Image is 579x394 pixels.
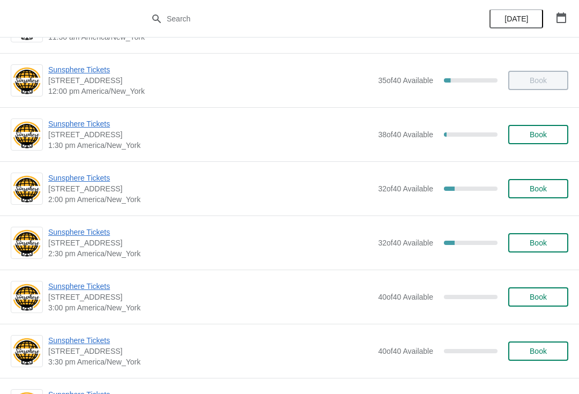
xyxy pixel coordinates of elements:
[378,239,433,247] span: 32 of 40 Available
[48,248,373,259] span: 2:30 pm America/New_York
[11,66,42,95] img: Sunsphere Tickets | 810 Clinch Avenue, Knoxville, TN, USA | 12:00 pm America/New_York
[378,76,433,85] span: 35 of 40 Available
[530,239,547,247] span: Book
[48,237,373,248] span: [STREET_ADDRESS]
[48,194,373,205] span: 2:00 pm America/New_York
[48,183,373,194] span: [STREET_ADDRESS]
[508,287,568,307] button: Book
[48,346,373,356] span: [STREET_ADDRESS]
[508,179,568,198] button: Book
[378,347,433,355] span: 40 of 40 Available
[378,184,433,193] span: 32 of 40 Available
[48,140,373,151] span: 1:30 pm America/New_York
[508,341,568,361] button: Book
[11,228,42,258] img: Sunsphere Tickets | 810 Clinch Avenue, Knoxville, TN, USA | 2:30 pm America/New_York
[48,86,373,96] span: 12:00 pm America/New_York
[48,118,373,129] span: Sunsphere Tickets
[530,347,547,355] span: Book
[11,337,42,366] img: Sunsphere Tickets | 810 Clinch Avenue, Knoxville, TN, USA | 3:30 pm America/New_York
[48,302,373,313] span: 3:00 pm America/New_York
[48,64,373,75] span: Sunsphere Tickets
[11,120,42,150] img: Sunsphere Tickets | 810 Clinch Avenue, Knoxville, TN, USA | 1:30 pm America/New_York
[48,129,373,140] span: [STREET_ADDRESS]
[11,174,42,204] img: Sunsphere Tickets | 810 Clinch Avenue, Knoxville, TN, USA | 2:00 pm America/New_York
[378,293,433,301] span: 40 of 40 Available
[530,184,547,193] span: Book
[48,173,373,183] span: Sunsphere Tickets
[11,283,42,312] img: Sunsphere Tickets | 810 Clinch Avenue, Knoxville, TN, USA | 3:00 pm America/New_York
[48,292,373,302] span: [STREET_ADDRESS]
[530,293,547,301] span: Book
[489,9,543,28] button: [DATE]
[504,14,528,23] span: [DATE]
[508,233,568,252] button: Book
[378,130,433,139] span: 38 of 40 Available
[508,125,568,144] button: Book
[48,227,373,237] span: Sunsphere Tickets
[48,281,373,292] span: Sunsphere Tickets
[48,75,373,86] span: [STREET_ADDRESS]
[48,335,373,346] span: Sunsphere Tickets
[166,9,434,28] input: Search
[48,356,373,367] span: 3:30 pm America/New_York
[530,130,547,139] span: Book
